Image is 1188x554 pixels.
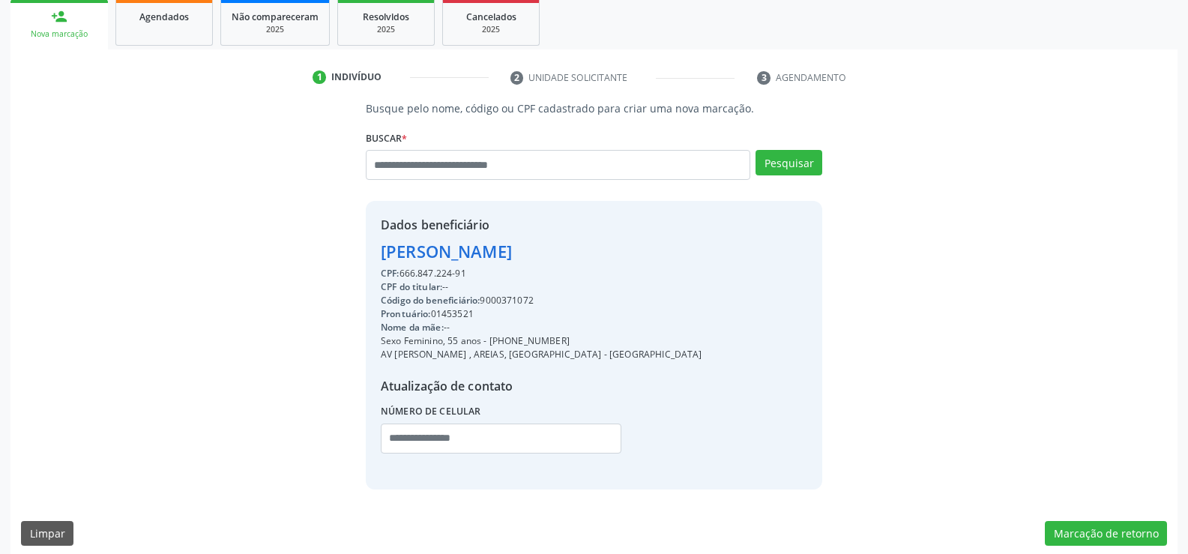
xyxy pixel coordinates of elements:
div: Sexo Feminino, 55 anos - [PHONE_NUMBER] [381,334,702,348]
div: 666.847.224-91 [381,267,702,280]
p: Busque pelo nome, código ou CPF cadastrado para criar uma nova marcação. [366,100,822,116]
span: CPF: [381,267,399,280]
div: Atualização de contato [381,377,702,395]
span: CPF do titular: [381,280,442,293]
div: [PERSON_NAME] [381,239,702,264]
div: 2025 [453,24,528,35]
div: 2025 [232,24,319,35]
button: Marcação de retorno [1045,521,1167,547]
div: Dados beneficiário [381,216,702,234]
div: 9000371072 [381,294,702,307]
div: Indivíduo [331,70,382,84]
span: Nome da mãe: [381,321,444,334]
div: Nova marcação [21,28,97,40]
label: Número de celular [381,400,481,424]
div: 01453521 [381,307,702,321]
span: Cancelados [466,10,516,23]
span: Resolvidos [363,10,409,23]
span: Prontuário: [381,307,431,320]
div: person_add [51,8,67,25]
div: -- [381,280,702,294]
div: 1 [313,70,326,84]
label: Buscar [366,127,407,150]
button: Pesquisar [756,150,822,175]
div: -- [381,321,702,334]
div: AV [PERSON_NAME] , AREIAS, [GEOGRAPHIC_DATA] - [GEOGRAPHIC_DATA] [381,348,702,361]
span: Não compareceram [232,10,319,23]
button: Limpar [21,521,73,547]
span: Código do beneficiário: [381,294,480,307]
span: Agendados [139,10,189,23]
div: 2025 [349,24,423,35]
